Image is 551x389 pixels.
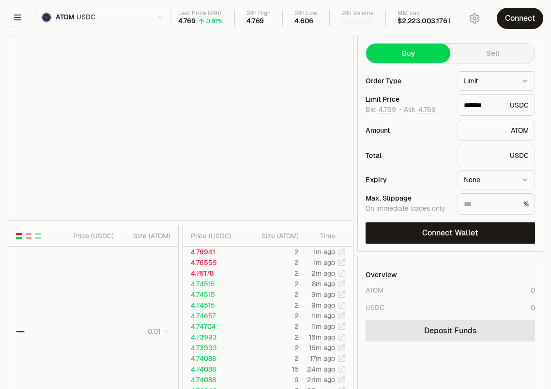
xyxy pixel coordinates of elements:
span: USDC [77,13,95,22]
time: 11m ago [311,311,335,320]
button: Sell [450,44,535,63]
time: 24m ago [307,375,335,384]
td: 4.74704 [183,321,243,332]
td: 9 [243,374,299,385]
div: Overview [366,270,397,280]
button: 4.769 [378,106,397,113]
time: 11m ago [311,322,335,331]
span: ATOM [56,13,75,22]
div: Time [307,231,335,241]
div: — [16,325,25,338]
td: 2 [243,321,299,332]
div: Last Price (24h) [178,10,223,17]
div: Price ( USDC ) [191,231,243,241]
time: 24m ago [307,365,335,373]
div: Max. Slippage [366,195,450,202]
td: 4.73993 [183,332,243,342]
div: % [458,193,535,215]
button: Limit [458,71,535,91]
span: Bid - [366,106,402,114]
div: 0.91% [206,17,223,25]
button: Show Buy Orders Only [34,232,42,240]
div: 0 [531,303,535,312]
div: On immediate trades only [366,204,450,213]
td: 2 [243,268,299,279]
td: 4.74088 [183,374,243,385]
td: 2 [243,279,299,289]
div: Size ( ATOM ) [251,231,299,241]
span: Ask [404,106,437,114]
div: 4.769 [178,17,196,26]
button: 0.01 [145,326,170,337]
time: 16m ago [309,333,335,342]
iframe: Financial Chart [8,35,353,220]
button: Buy [366,44,450,63]
td: 4.73993 [183,342,243,353]
time: 9m ago [311,301,335,310]
td: 2 [243,311,299,321]
div: ATOM [458,120,535,141]
td: 4.74657 [183,311,243,321]
div: USDC [458,94,535,116]
div: USDC [458,145,535,166]
td: 2 [243,257,299,268]
td: 2 [243,300,299,311]
a: Deposit Funds [366,320,535,342]
td: 2 [243,289,299,300]
time: 2m ago [311,269,335,278]
time: 17m ago [310,354,335,363]
div: Order Type [366,78,450,84]
td: 4.76178 [183,268,243,279]
img: ATOM Logo [42,13,51,22]
div: USDC [366,303,384,312]
button: 4.769 [417,106,437,113]
td: 2 [243,332,299,342]
div: Expiry [366,176,450,183]
td: 2 [243,353,299,364]
button: Connect Wallet [366,222,535,244]
div: ATOM [366,285,383,295]
div: 4.606 [294,17,313,26]
td: 4.76559 [183,257,243,268]
td: 4.74515 [183,289,243,300]
div: $2,223,003,176 USD [398,17,462,26]
div: 24h Volume [341,10,374,17]
div: Amount [366,127,450,134]
time: 8m ago [312,280,335,288]
div: Total [366,152,450,159]
button: Connect [497,8,543,29]
button: Show Buy and Sell Orders [15,232,23,240]
div: 4.769 [246,17,264,26]
div: 24h Low [294,10,318,17]
button: None [458,170,535,189]
td: 4.74088 [183,353,243,364]
td: 15 [243,364,299,374]
time: 16m ago [309,343,335,352]
td: 4.74515 [183,300,243,311]
td: 4.74088 [183,364,243,374]
button: Show Sell Orders Only [25,232,32,240]
div: Limit Price [366,96,450,103]
div: Price ( USDC ) [65,231,114,241]
td: 4.74515 [183,279,243,289]
td: 2 [243,247,299,257]
td: 4.76941 [183,247,243,257]
td: 2 [243,342,299,353]
time: 9m ago [311,290,335,299]
div: 0 [531,285,535,295]
time: 1m ago [313,258,335,267]
div: 24h High [246,10,271,17]
div: Size ( ATOM ) [122,231,170,241]
time: 1m ago [313,248,335,256]
div: Mkt cap [398,10,462,17]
